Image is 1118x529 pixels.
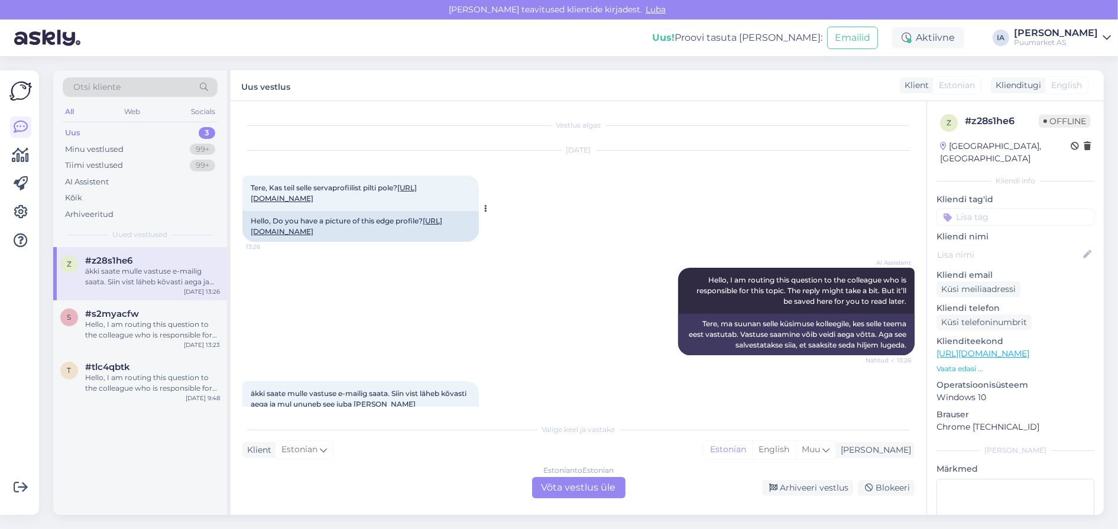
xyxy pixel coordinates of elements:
div: Puumarket AS [1014,38,1098,47]
div: Hello, I am routing this question to the colleague who is responsible for this topic. The reply m... [85,372,220,394]
div: Võta vestlus üle [532,477,626,498]
div: [PERSON_NAME] [836,444,911,456]
div: Arhiveeri vestlus [762,480,853,496]
div: Estonian [704,441,752,459]
span: Offline [1039,115,1091,128]
p: Operatsioonisüsteem [936,379,1094,391]
p: Vaata edasi ... [936,364,1094,374]
div: Tere, ma suunan selle küsimuse kolleegile, kes selle teema eest vastutab. Vastuse saamine võib ve... [678,314,915,355]
span: Hello, I am routing this question to the colleague who is responsible for this topic. The reply m... [696,275,908,306]
a: [PERSON_NAME]Puumarket AS [1014,28,1111,47]
span: Nähtud ✓ 13:26 [866,356,911,365]
div: äkki saate mulle vastuse e-mailig saata. Siin vist läheb kõvasti aega ja mul ununeb see juba [PER... [85,266,220,287]
div: Valige keel ja vastake [242,424,915,435]
div: IA [993,30,1009,46]
p: Kliendi email [936,269,1094,281]
div: English [752,441,795,459]
span: äkki saate mulle vastuse e-mailig saata. Siin vist läheb kõvasti aega ja mul ununeb see juba [PER... [251,389,468,430]
div: Proovi tasuta [PERSON_NAME]: [652,31,822,45]
div: Kliendi info [936,176,1094,186]
p: Kliendi telefon [936,302,1094,314]
div: Küsi telefoninumbrit [936,314,1032,330]
div: # z28s1he6 [965,114,1039,128]
button: Emailid [827,27,878,49]
b: Uus! [652,32,675,43]
div: [DATE] [242,145,915,155]
span: z [67,259,72,268]
div: Socials [189,104,218,119]
div: Web [122,104,143,119]
div: 3 [199,127,215,139]
span: #z28s1he6 [85,255,132,266]
span: Uued vestlused [113,229,168,240]
p: Klienditeekond [936,335,1094,348]
span: Estonian [939,79,975,92]
div: Aktiivne [892,27,964,48]
div: [DATE] 9:48 [186,394,220,403]
div: [PERSON_NAME] [936,445,1094,456]
div: Küsi meiliaadressi [936,281,1020,297]
span: s [67,313,72,322]
span: English [1051,79,1082,92]
span: 13:26 [246,242,290,251]
div: [DATE] 13:26 [184,287,220,296]
span: z [947,118,951,127]
div: [PERSON_NAME] [1014,28,1098,38]
div: [GEOGRAPHIC_DATA], [GEOGRAPHIC_DATA] [940,140,1071,165]
img: Askly Logo [9,80,32,102]
div: Hello, I am routing this question to the colleague who is responsible for this topic. The reply m... [85,319,220,340]
div: Arhiveeritud [65,209,114,220]
input: Lisa nimi [937,248,1081,261]
p: Märkmed [936,463,1094,475]
label: Uus vestlus [241,77,290,93]
div: Uus [65,127,80,139]
div: Estonian to Estonian [543,465,614,476]
div: AI Assistent [65,176,109,188]
div: Klient [900,79,929,92]
div: Kõik [65,192,82,204]
div: 99+ [190,160,215,171]
div: Blokeeri [858,480,915,496]
span: Luba [642,4,669,15]
span: Tere, Kas teil selle servaprofiilist pilti pole? [251,183,417,203]
span: Otsi kliente [73,81,121,93]
span: t [67,366,72,375]
p: Kliendi nimi [936,231,1094,243]
span: Estonian [281,443,317,456]
input: Lisa tag [936,208,1094,226]
div: 99+ [190,144,215,155]
div: Vestlus algas [242,120,915,131]
div: Klienditugi [991,79,1041,92]
div: Klient [242,444,271,456]
div: All [63,104,76,119]
div: Hello, Do you have a picture of this edge profile? [242,211,479,242]
div: [DATE] 13:23 [184,340,220,349]
p: Chrome [TECHNICAL_ID] [936,421,1094,433]
div: Tiimi vestlused [65,160,123,171]
span: #s2myacfw [85,309,139,319]
p: Kliendi tag'id [936,193,1094,206]
a: [URL][DOMAIN_NAME] [936,348,1029,359]
p: Windows 10 [936,391,1094,404]
p: Brauser [936,408,1094,421]
div: Minu vestlused [65,144,124,155]
span: #tlc4qbtk [85,362,130,372]
span: AI Assistent [867,258,911,267]
span: Muu [802,444,820,455]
